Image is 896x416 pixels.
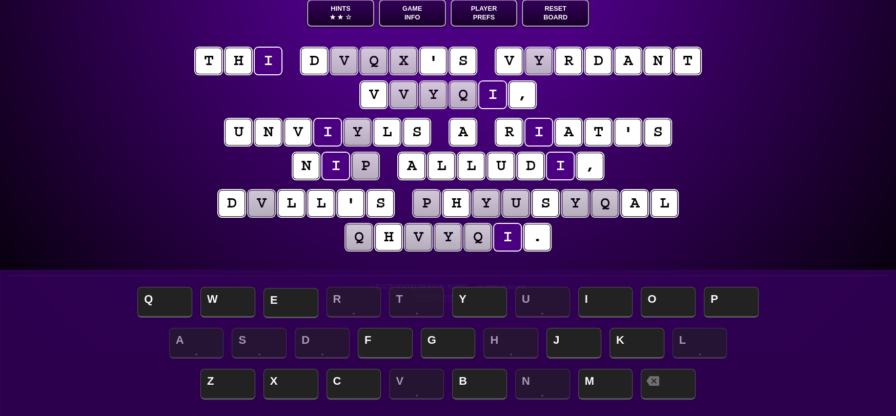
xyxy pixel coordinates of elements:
puzzle-tile: i [255,48,281,74]
puzzle-tile: n [644,48,671,74]
puzzle-tile: t [674,48,701,74]
span: S [232,328,287,359]
span: X [263,369,318,400]
puzzle-tile: ' [615,119,641,145]
puzzle-tile: v [496,48,522,74]
puzzle-tile: d [301,48,328,74]
puzzle-tile: l [308,190,334,217]
puzzle-tile: i [494,224,521,251]
span: O [641,287,696,318]
puzzle-tile: y [473,190,499,217]
puzzle-tile: p [352,153,379,179]
span: J [546,328,601,359]
puzzle-tile: i [322,153,349,179]
puzzle-tile: u [502,190,529,217]
span: R [327,287,381,318]
span: F [358,328,413,359]
span: ★ [337,13,343,22]
puzzle-tile: q [360,48,387,74]
puzzle-tile: r [555,48,582,74]
span: K [609,328,664,359]
puzzle-tile: y [344,119,371,145]
puzzle-tile: q [464,224,491,251]
puzzle-tile: d [585,48,612,74]
puzzle-tile: a [450,119,476,145]
span: N [515,369,570,400]
span: I [578,287,633,318]
puzzle-tile: t [585,119,612,145]
puzzle-tile: a [555,119,582,145]
puzzle-tile: n [293,153,319,179]
span: H [483,328,538,359]
puzzle-tile: a [615,48,641,74]
puzzle-tile: y [420,81,446,108]
puzzle-tile: r [496,119,522,145]
puzzle-tile: t [195,48,222,74]
puzzle-tile: i [525,119,552,145]
puzzle-tile: l [278,190,304,217]
puzzle-tile: , [509,81,536,108]
puzzle-tile: v [360,81,387,108]
puzzle-tile: . [524,224,551,251]
span: A [169,328,224,359]
span: Q [137,287,192,318]
puzzle-tile: h [225,48,252,74]
puzzle-tile: s [367,190,394,217]
puzzle-tile: y [435,224,461,251]
puzzle-tile: i [479,81,506,108]
puzzle-tile: u [225,119,252,145]
puzzle-tile: i [314,119,341,145]
span: Z [200,369,255,400]
puzzle-tile: v [405,224,432,251]
span: D [295,328,350,359]
puzzle-tile: i [547,153,574,179]
span: M [578,369,633,400]
puzzle-tile: v [284,119,311,145]
puzzle-tile: l [651,190,678,217]
puzzle-tile: d [218,190,245,217]
puzzle-tile: y [562,190,588,217]
puzzle-tile: v [331,48,357,74]
puzzle-tile: q [592,190,618,217]
puzzle-tile: ' [337,190,364,217]
span: T [389,287,444,318]
puzzle-tile: s [644,119,671,145]
puzzle-tile: h [443,190,470,217]
puzzle-tile: h [375,224,402,251]
span: U [515,287,570,318]
span: C [327,369,381,400]
puzzle-tile: l [374,119,400,145]
puzzle-tile: v [390,81,417,108]
puzzle-tile: q [450,81,476,108]
puzzle-tile: , [577,153,603,179]
span: P [704,287,759,318]
span: G [421,328,476,359]
puzzle-tile: s [450,48,476,74]
puzzle-tile: a [398,153,425,179]
puzzle-tile: s [403,119,430,145]
puzzle-tile: ' [420,48,446,74]
puzzle-tile: l [428,153,455,179]
span: L [673,328,727,359]
span: ★ [330,13,336,22]
puzzle-tile: q [345,224,372,251]
span: ☆ [345,13,352,22]
puzzle-tile: n [255,119,281,145]
puzzle-tile: a [621,190,648,217]
span: B [452,369,507,400]
puzzle-tile: x [390,48,417,74]
span: V [389,369,444,400]
span: E [263,288,318,318]
puzzle-tile: y [525,48,552,74]
span: Y [452,287,507,318]
puzzle-tile: p [413,190,440,217]
puzzle-tile: u [487,153,514,179]
span: W [200,287,255,318]
puzzle-tile: v [248,190,275,217]
puzzle-tile: d [517,153,544,179]
puzzle-tile: l [458,153,484,179]
puzzle-tile: s [532,190,559,217]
